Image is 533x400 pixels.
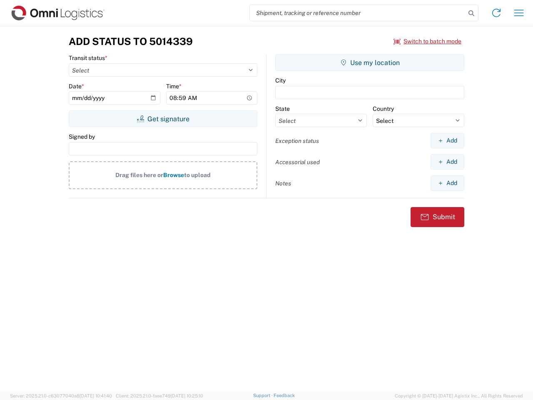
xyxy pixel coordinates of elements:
[373,105,394,112] label: Country
[166,82,182,90] label: Time
[115,172,163,178] span: Drag files here or
[411,207,464,227] button: Submit
[253,393,274,398] a: Support
[394,35,461,48] button: Switch to batch mode
[275,54,464,71] button: Use my location
[274,393,295,398] a: Feedback
[275,77,286,84] label: City
[69,133,95,140] label: Signed by
[250,5,466,21] input: Shipment, tracking or reference number
[431,175,464,191] button: Add
[10,393,112,398] span: Server: 2025.21.0-c63077040a8
[275,137,319,145] label: Exception status
[395,392,523,400] span: Copyright © [DATE]-[DATE] Agistix Inc., All Rights Reserved
[80,393,112,398] span: [DATE] 10:41:40
[69,54,107,62] label: Transit status
[116,393,203,398] span: Client: 2025.21.0-faee749
[275,105,290,112] label: State
[275,158,320,166] label: Accessorial used
[275,180,291,187] label: Notes
[69,35,193,47] h3: Add Status to 5014339
[163,172,184,178] span: Browse
[184,172,211,178] span: to upload
[69,110,257,127] button: Get signature
[431,133,464,148] button: Add
[171,393,203,398] span: [DATE] 10:25:10
[431,154,464,170] button: Add
[69,82,84,90] label: Date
